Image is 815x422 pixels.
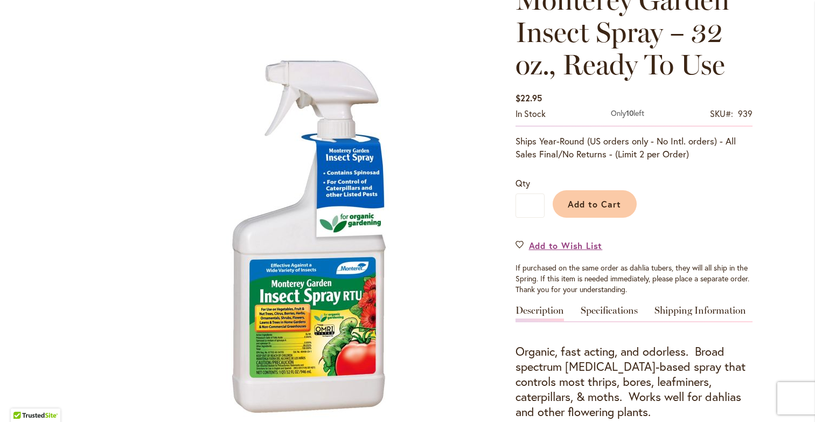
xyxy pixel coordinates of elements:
a: Description [516,306,564,321]
span: Add to Cart [568,198,621,210]
span: In stock [516,108,546,119]
div: Availability [516,108,546,120]
a: Specifications [581,306,638,321]
span: Qty [516,177,530,189]
button: Add to Cart [553,190,637,218]
strong: SKU [710,108,733,119]
div: If purchased on the same order as dahlia tubers, they will all ship in the Spring. If this item i... [516,262,753,295]
h4: Organic, fast acting, and odorless. Broad spectrum [MEDICAL_DATA]-based spray that controls most ... [516,344,753,419]
p: Ships Year-Round (US orders only - No Intl. orders) - All Sales Final/No Returns - (Limit 2 per O... [516,135,753,161]
span: Add to Wish List [529,239,603,252]
div: Only 10 left [611,108,644,120]
a: Add to Wish List [516,239,603,252]
strong: 10 [626,108,633,118]
a: Shipping Information [654,306,746,321]
iframe: Launch Accessibility Center [8,384,38,414]
span: $22.95 [516,92,542,103]
div: 939 [738,108,753,120]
